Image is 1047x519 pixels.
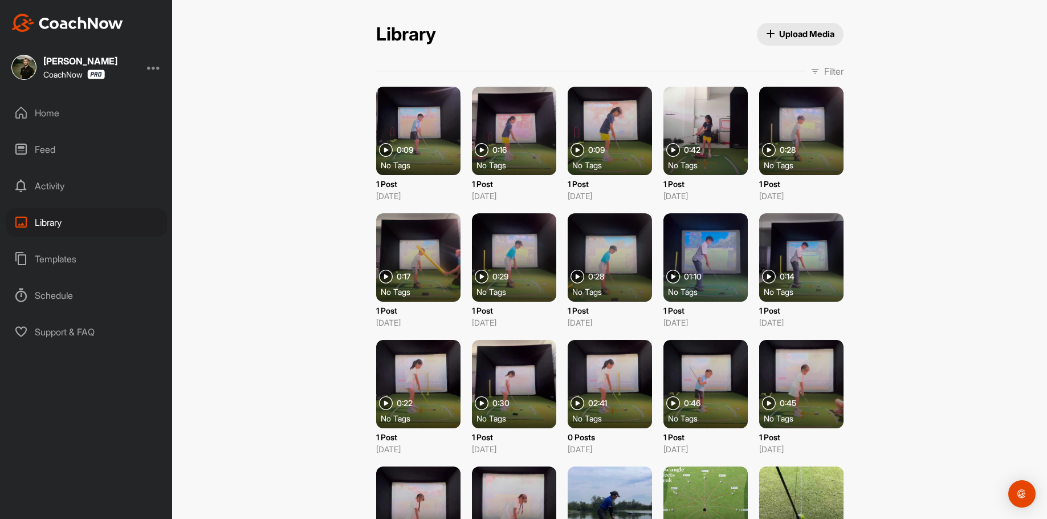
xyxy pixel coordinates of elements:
[492,146,507,154] span: 0:16
[6,99,167,127] div: Home
[475,396,488,410] img: play
[762,143,776,157] img: play
[472,190,556,202] p: [DATE]
[572,286,657,297] div: No Tags
[472,443,556,455] p: [DATE]
[759,443,844,455] p: [DATE]
[663,317,748,329] p: [DATE]
[762,270,776,283] img: play
[684,146,700,154] span: 0:42
[568,305,652,317] p: 1 Post
[666,270,680,283] img: play
[568,178,652,190] p: 1 Post
[666,143,680,157] img: play
[87,70,105,79] img: CoachNow Pro
[476,159,561,171] div: No Tags
[476,286,561,297] div: No Tags
[6,172,167,200] div: Activity
[397,273,411,281] span: 0:17
[568,317,652,329] p: [DATE]
[376,317,461,329] p: [DATE]
[759,178,844,190] p: 1 Post
[668,159,752,171] div: No Tags
[376,23,436,46] h2: Library
[6,245,167,273] div: Templates
[668,286,752,297] div: No Tags
[472,431,556,443] p: 1 Post
[571,396,584,410] img: play
[572,412,657,424] div: No Tags
[766,28,834,40] span: Upload Media
[381,286,465,297] div: No Tags
[780,399,796,407] span: 0:45
[663,190,748,202] p: [DATE]
[759,431,844,443] p: 1 Post
[376,431,461,443] p: 1 Post
[780,146,796,154] span: 0:28
[764,159,848,171] div: No Tags
[588,146,605,154] span: 0:09
[397,146,413,154] span: 0:09
[757,23,844,46] button: Upload Media
[663,443,748,455] p: [DATE]
[476,412,561,424] div: No Tags
[6,135,167,164] div: Feed
[379,143,393,157] img: play
[568,190,652,202] p: [DATE]
[492,273,508,281] span: 0:29
[824,64,844,78] p: Filter
[588,399,607,407] span: 02:41
[472,178,556,190] p: 1 Post
[762,396,776,410] img: play
[1008,480,1036,508] div: Open Intercom Messenger
[759,305,844,317] p: 1 Post
[668,412,752,424] div: No Tags
[568,431,652,443] p: 0 Posts
[666,396,680,410] img: play
[43,56,117,66] div: [PERSON_NAME]
[684,273,702,281] span: 01:10
[43,70,105,79] div: CoachNow
[759,190,844,202] p: [DATE]
[472,305,556,317] p: 1 Post
[588,273,604,281] span: 0:28
[571,143,584,157] img: play
[663,431,748,443] p: 1 Post
[572,159,657,171] div: No Tags
[379,396,393,410] img: play
[764,286,848,297] div: No Tags
[663,305,748,317] p: 1 Post
[492,399,510,407] span: 0:30
[381,159,465,171] div: No Tags
[11,14,123,32] img: CoachNow
[571,270,584,283] img: play
[568,443,652,455] p: [DATE]
[376,305,461,317] p: 1 Post
[6,208,167,237] div: Library
[780,273,795,281] span: 0:14
[6,318,167,346] div: Support & FAQ
[759,317,844,329] p: [DATE]
[376,190,461,202] p: [DATE]
[379,270,393,283] img: play
[472,317,556,329] p: [DATE]
[376,443,461,455] p: [DATE]
[663,178,748,190] p: 1 Post
[475,270,488,283] img: play
[6,281,167,310] div: Schedule
[475,143,488,157] img: play
[381,412,465,424] div: No Tags
[11,55,36,80] img: square_3641e69a23774a22bb1969e55584baa6.jpg
[684,399,700,407] span: 0:46
[397,399,413,407] span: 0:22
[376,178,461,190] p: 1 Post
[764,412,848,424] div: No Tags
